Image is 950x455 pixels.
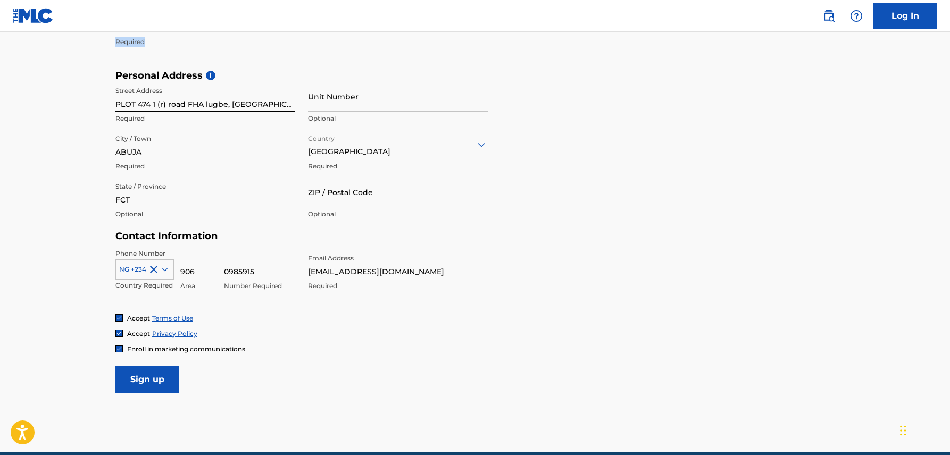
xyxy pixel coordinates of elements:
img: checkbox [116,330,122,336]
a: Privacy Policy [152,330,197,338]
p: Area [180,281,218,291]
a: Terms of Use [152,314,193,322]
p: Required [115,162,295,171]
div: Help [846,5,867,27]
a: Log In [873,3,937,29]
p: Optional [308,209,488,219]
p: Number Required [224,281,293,291]
input: Sign up [115,366,179,393]
p: Country Required [115,281,174,290]
span: Enroll in marketing communications [127,345,245,353]
span: i [206,71,215,80]
p: Required [308,162,488,171]
span: Accept [127,314,150,322]
a: Public Search [818,5,839,27]
img: checkbox [116,315,122,321]
img: search [822,10,835,22]
label: Country [308,128,335,144]
h5: Contact Information [115,230,488,242]
h5: Personal Address [115,70,835,82]
p: Required [115,37,295,47]
p: Optional [308,114,488,123]
p: Required [115,114,295,123]
p: Optional [115,209,295,219]
div: Drag [900,415,906,446]
img: help [850,10,863,22]
iframe: Chat Widget [897,404,950,455]
div: [GEOGRAPHIC_DATA] [308,131,488,157]
img: MLC Logo [13,8,54,23]
p: Required [308,281,488,291]
span: Accept [127,330,150,338]
img: checkbox [116,346,122,352]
